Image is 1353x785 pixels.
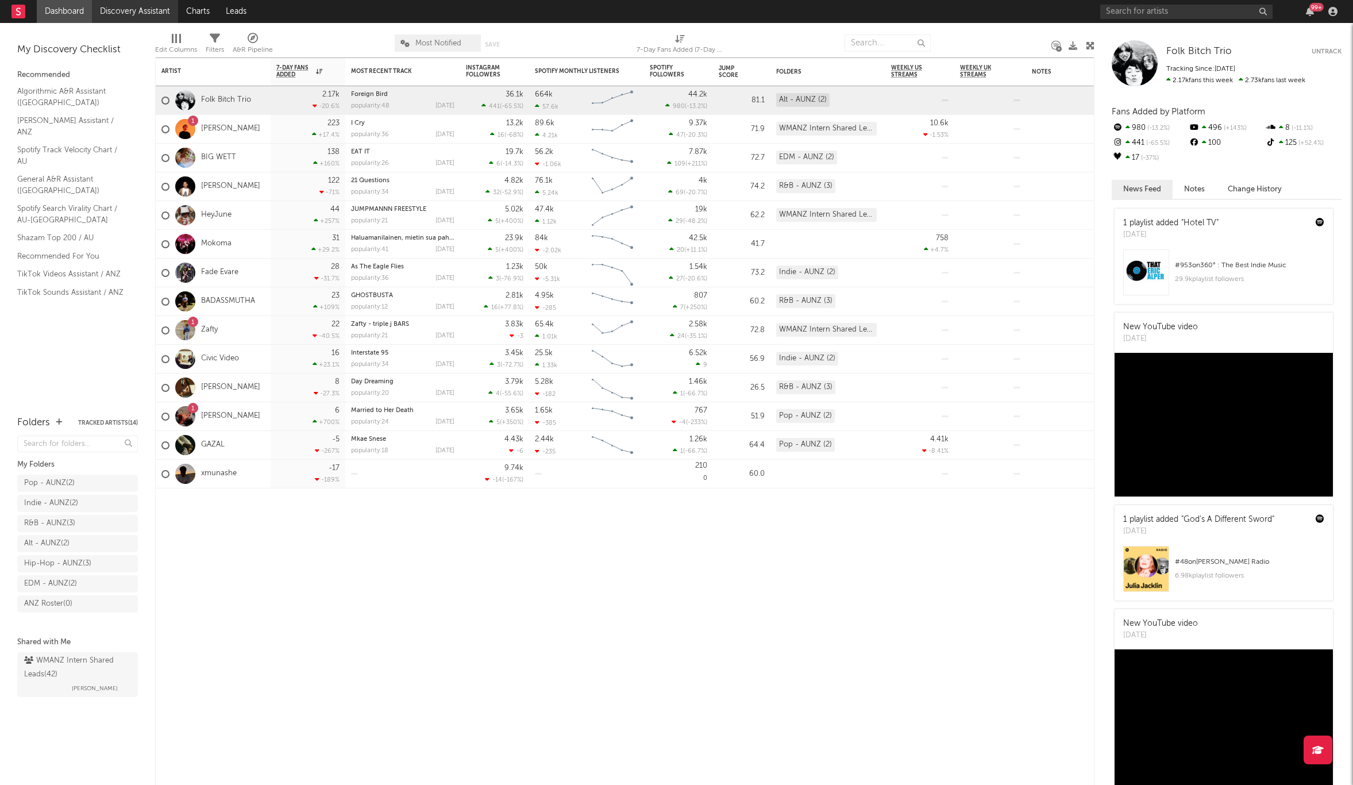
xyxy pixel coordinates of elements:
div: 9.37k [689,120,707,127]
div: Edit Columns [155,43,197,57]
div: 16 [331,349,340,357]
svg: Chart title [587,259,638,287]
div: [DATE] [435,333,454,339]
div: 2.17k [322,91,340,98]
div: [DATE] [435,160,454,167]
a: Haluamanilainen, mietin sua pahalla - [PERSON_NAME] 2025 Live [351,235,546,241]
a: TikTok Sounds Assistant / ANZ [17,286,126,299]
div: 758 [936,234,949,242]
div: Zafty - triple j BARS [351,321,454,328]
div: WMANZ Intern Shared Leads (42) [776,122,877,136]
div: Alt - AUNZ (2) [776,93,830,107]
div: popularity: 34 [351,189,389,195]
a: "Hotel TV" [1181,219,1219,227]
div: 8 [1265,121,1342,136]
div: ( ) [488,275,523,282]
div: ( ) [668,217,707,225]
span: -72.7 % [502,362,522,368]
div: 73.2 [719,266,765,280]
div: 10.6k [930,120,949,127]
span: 16 [498,132,504,138]
div: 664k [535,91,553,98]
span: 47 [676,132,684,138]
span: 20 [677,247,684,253]
a: Civic Video [201,354,239,364]
a: Foreign Bird [351,91,388,98]
a: Folk Bitch Trio [201,95,251,105]
div: 138 [327,148,340,156]
span: +211 % [687,161,706,167]
a: Zafty - triple j BARS [351,321,409,328]
div: 31 [332,234,340,242]
span: +250 % [685,305,706,311]
div: popularity: 21 [351,333,388,339]
span: 16 [491,305,498,311]
div: ( ) [673,303,707,311]
div: 71.9 [719,122,765,136]
div: [DATE] [1123,229,1219,241]
div: As The Eagle Flies [351,264,454,270]
div: 41.7 [719,237,765,251]
div: -71 % [319,188,340,196]
a: General A&R Assistant ([GEOGRAPHIC_DATA]) [17,173,126,197]
span: Weekly US Streams [891,64,931,78]
svg: Chart title [587,287,638,316]
div: # 953 on 360° : The Best Indie Music [1175,259,1324,272]
div: +109 % [313,303,340,311]
a: Mokoma [201,239,232,249]
div: 3.83k [505,321,523,328]
div: popularity: 21 [351,218,388,224]
div: 980 [1112,121,1188,136]
div: 3.79k [505,378,523,386]
div: [DATE] [435,361,454,368]
div: -5.31k [535,275,560,283]
div: 7-Day Fans Added (7-Day Fans Added) [637,29,723,62]
div: 29.9k playlist followers [1175,272,1324,286]
div: 65.4k [535,321,554,328]
button: News Feed [1112,180,1173,199]
div: 72.7 [719,151,765,165]
div: [DATE] [435,218,454,224]
span: Most Notified [415,40,461,47]
svg: Chart title [587,201,638,230]
div: EDM - AUNZ (2) [776,151,837,164]
div: ( ) [669,275,707,282]
a: Pop - AUNZ(2) [17,475,138,492]
button: Save [485,41,500,48]
div: -20.6 % [313,102,340,110]
div: 807 [694,292,707,299]
div: Spotify Monthly Listeners [535,68,621,75]
div: EDM - AUNZ ( 2 ) [24,577,77,591]
span: -76.9 % [501,276,522,282]
div: +23.1 % [313,361,340,368]
div: R&B - AUNZ ( 3 ) [24,517,75,530]
div: Haluamanilainen, mietin sua pahalla - Emma Gaala 2025 Live [351,235,454,241]
div: popularity: 26 [351,160,389,167]
span: 7 [680,305,684,311]
a: [PERSON_NAME] [201,411,260,421]
div: Folders [776,68,862,75]
svg: Chart title [587,144,638,172]
div: 19k [695,206,707,213]
span: Fans Added by Platform [1112,107,1205,116]
div: 100 [1188,136,1265,151]
span: -68 % [506,132,522,138]
div: Indie - AUNZ ( 2 ) [24,497,78,510]
div: Jump Score [719,65,747,79]
div: -285 [535,304,556,311]
div: 4.82k [504,177,523,184]
svg: Chart title [587,374,638,402]
a: ANZ Roster(0) [17,595,138,613]
svg: Chart title [587,345,638,374]
span: 3 [496,276,499,282]
span: [PERSON_NAME] [72,682,118,695]
div: +17.4 % [312,131,340,138]
div: A&R Pipeline [233,43,273,57]
a: Spotify Track Velocity Chart / AU [17,144,126,167]
span: 109 [674,161,685,167]
div: +29.2 % [311,246,340,253]
div: 44.2k [688,91,707,98]
a: Recommended For You [17,250,126,263]
div: ( ) [669,246,707,253]
span: -3 [517,333,523,340]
